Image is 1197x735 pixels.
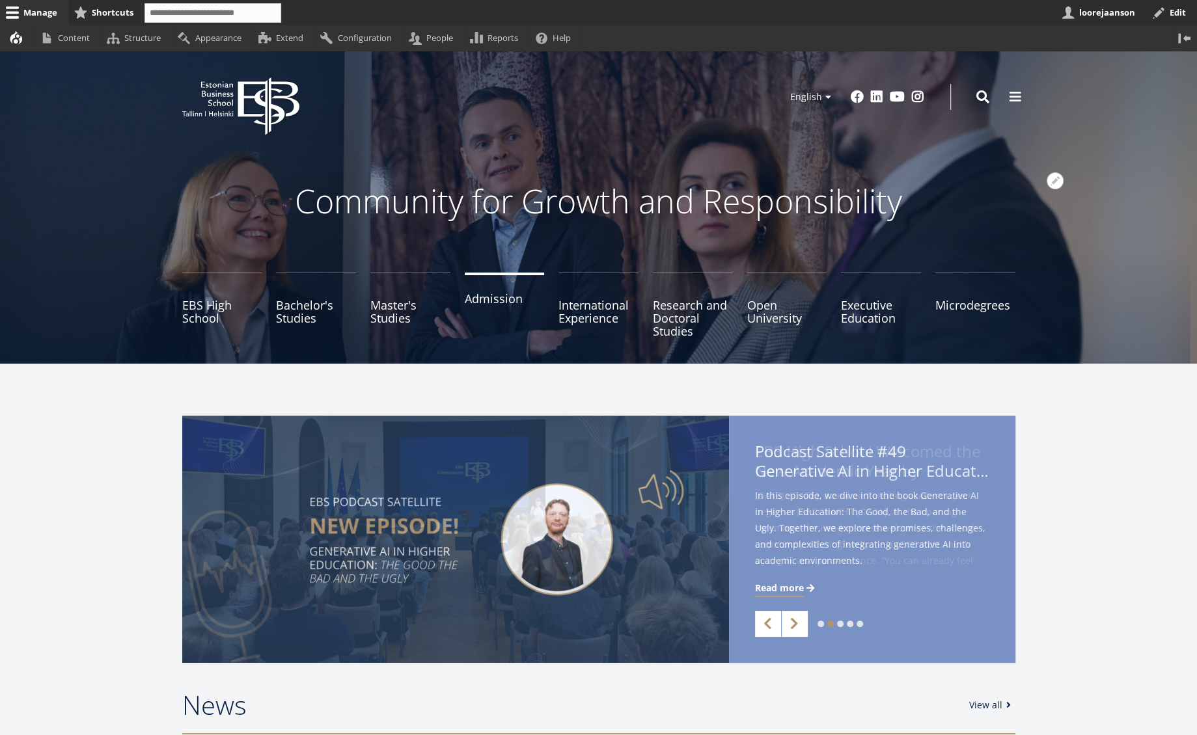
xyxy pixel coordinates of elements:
span: Year [866,460,898,481]
a: Previous [755,611,781,637]
a: Extend [253,25,314,51]
a: Help [530,25,583,51]
span: [DATE], [DATE], a new and exciting academic year began at [GEOGRAPHIC_DATA]. At the opening cerem... [755,487,989,650]
span: Its [843,479,860,501]
span: Welcomed [876,440,952,462]
span: New [755,460,788,481]
a: Master's Studies [370,273,450,338]
a: Configuration [314,25,403,51]
a: Microdegrees [935,273,1015,338]
span: by [901,460,919,481]
a: Reports [465,25,530,51]
span: High [786,440,820,462]
span: EBS [755,440,782,462]
a: Instagram [911,90,924,103]
a: Youtube [890,90,905,103]
a: Executive Education [841,273,921,338]
a: Research and Doctoral Studies [653,273,733,338]
button: Open configuration options [1047,172,1064,189]
a: Read more [755,581,817,595]
a: 4 [847,621,853,627]
a: EBS High School [182,273,262,338]
a: Admission [465,273,545,338]
a: Appearance [172,25,253,51]
button: Vertical orientation [1172,25,1197,51]
a: People [403,25,464,51]
a: View all [969,699,1015,712]
span: School [824,440,872,462]
a: Open University [747,273,827,338]
span: Academic [791,460,862,481]
a: 2 [827,621,834,627]
span: Read more [755,581,804,595]
a: Bachelor's Studies [276,273,356,338]
a: 3 [837,621,844,627]
a: International Experience [558,273,639,338]
a: Structure [101,25,172,51]
a: 1 [818,621,824,627]
span: Values [902,479,949,501]
a: Content [34,25,101,51]
span: Core [864,479,898,501]
span: the [956,440,980,462]
a: 5 [857,621,863,627]
img: a [182,416,729,663]
a: Facebook [851,90,864,103]
p: Community for Growth and Responsibility [254,181,944,220]
h2: News [182,689,956,721]
a: Next [782,611,808,637]
a: Linkedin [870,90,883,103]
span: Reaffirming [755,479,839,501]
